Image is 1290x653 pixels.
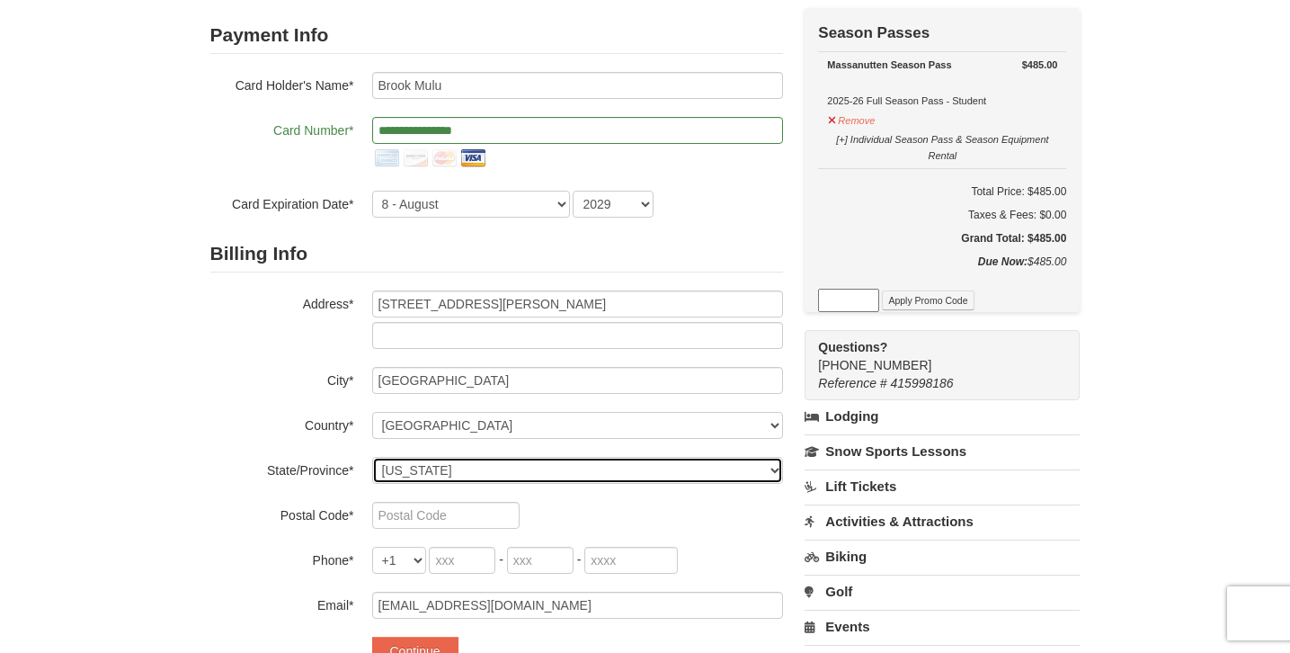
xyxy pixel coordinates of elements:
label: Address* [210,291,354,313]
h5: Grand Total: $485.00 [818,229,1066,247]
div: Taxes & Fees: $0.00 [818,206,1066,224]
strong: Due Now: [978,255,1028,268]
strong: Questions? [818,340,887,354]
strong: $485.00 [1022,56,1058,74]
span: - [499,552,503,567]
label: Card Holder's Name* [210,72,354,94]
div: Massanutten Season Pass [827,56,1057,74]
a: Biking [805,540,1080,573]
label: Postal Code* [210,502,354,524]
label: Email* [210,592,354,614]
span: [PHONE_NUMBER] [818,338,1047,372]
label: Card Number* [210,117,354,139]
input: Email [372,592,783,619]
a: Golf [805,575,1080,608]
button: Remove [827,107,876,130]
label: Phone* [210,547,354,569]
h2: Billing Info [210,236,783,273]
a: Events [805,610,1080,643]
img: amex.png [372,144,401,173]
label: Card Expiration Date* [210,191,354,213]
h2: Payment Info [210,17,783,54]
a: Snow Sports Lessons [805,434,1080,468]
label: State/Province* [210,457,354,479]
div: $485.00 [818,253,1066,289]
input: xxxx [584,547,678,574]
input: Billing Info [372,291,783,318]
input: xxx [429,547,495,574]
input: xxx [507,547,574,574]
img: visa.png [458,144,487,173]
label: City* [210,367,354,389]
input: Postal Code [372,502,520,529]
a: Lodging [805,400,1080,433]
label: Country* [210,412,354,434]
div: 2025-26 Full Season Pass - Student [827,56,1057,110]
button: [+] Individual Season Pass & Season Equipment Rental [827,126,1057,165]
span: Reference # [818,376,886,390]
span: 415998186 [891,376,954,390]
span: - [577,552,582,567]
input: Card Holder Name [372,72,783,99]
a: Activities & Attractions [805,505,1080,538]
h6: Total Price: $485.00 [818,183,1066,201]
img: mastercard.png [430,144,458,173]
a: Lift Tickets [805,470,1080,503]
img: discover.png [401,144,430,173]
strong: Season Passes [818,24,930,41]
button: Apply Promo Code [882,291,974,310]
input: City [372,367,783,394]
